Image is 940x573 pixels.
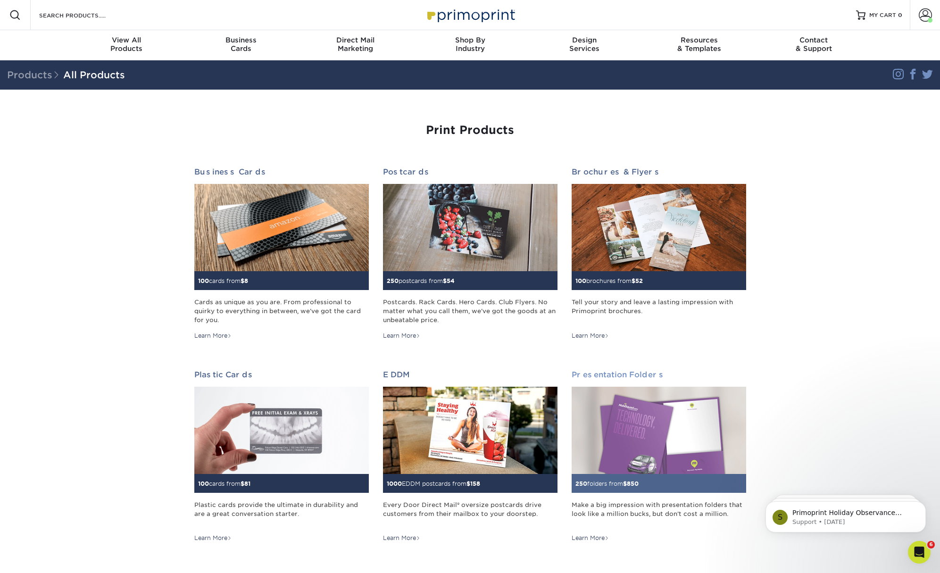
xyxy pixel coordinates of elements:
[298,36,413,44] span: Direct Mail
[383,370,557,543] a: EDDM 1000EDDM postcards from$158 Every Door Direct Mail® oversize postcards drive customers from ...
[194,298,369,325] div: Cards as unique as you are. From professional to quirky to everything in between, we've got the c...
[194,500,369,528] div: Plastic cards provide the ultimate in durability and are a great conversation starter.
[572,332,609,340] div: Learn More
[387,480,480,487] small: EDDM postcards from
[241,277,244,284] span: $
[63,69,125,81] a: All Products
[383,534,420,542] div: Learn More
[69,36,184,44] span: View All
[470,480,480,487] span: 158
[413,36,527,44] span: Shop By
[298,36,413,53] div: Marketing
[627,480,639,487] span: 850
[572,167,746,176] h2: Brochures & Flyers
[572,370,746,379] h2: Presentation Folders
[387,480,402,487] span: 1000
[572,298,746,325] div: Tell your story and leave a lasting impression with Primoprint brochures.
[194,370,369,543] a: Plastic Cards 100cards from$81 Plastic cards provide the ultimate in durability and are a great c...
[623,480,627,487] span: $
[575,277,643,284] small: brochures from
[244,480,250,487] span: 81
[927,541,935,548] span: 6
[194,167,369,340] a: Business Cards 100cards from$8 Cards as unique as you are. From professional to quirky to everyth...
[869,11,896,19] span: MY CART
[198,480,250,487] small: cards from
[757,30,871,60] a: Contact& Support
[69,36,184,53] div: Products
[69,30,184,60] a: View AllProducts
[387,277,455,284] small: postcards from
[183,36,298,53] div: Cards
[194,124,746,137] h1: Print Products
[443,277,447,284] span: $
[198,480,209,487] span: 100
[298,30,413,60] a: Direct MailMarketing
[383,298,557,325] div: Postcards. Rack Cards. Hero Cards. Club Flyers. No matter what you call them, we've got the goods...
[575,480,639,487] small: folders from
[642,36,757,44] span: Resources
[466,480,470,487] span: $
[194,184,369,271] img: Business Cards
[2,544,80,570] iframe: Google Customer Reviews
[757,36,871,53] div: & Support
[642,30,757,60] a: Resources& Templates
[757,36,871,44] span: Contact
[244,277,248,284] span: 8
[383,184,557,271] img: Postcards
[183,36,298,44] span: Business
[383,167,557,340] a: Postcards 250postcards from$54 Postcards. Rack Cards. Hero Cards. Club Flyers. No matter what you...
[241,480,244,487] span: $
[423,5,517,25] img: Primoprint
[183,30,298,60] a: BusinessCards
[194,167,369,176] h2: Business Cards
[194,534,232,542] div: Learn More
[7,69,63,81] span: Products
[751,482,940,548] iframe: Intercom notifications message
[572,184,746,271] img: Brochures & Flyers
[383,370,557,379] h2: EDDM
[572,370,746,543] a: Presentation Folders 250folders from$850 Make a big impression with presentation folders that loo...
[572,534,609,542] div: Learn More
[383,500,557,528] div: Every Door Direct Mail® oversize postcards drive customers from their mailbox to your doorstep.
[908,541,931,564] iframe: Intercom live chat
[413,30,527,60] a: Shop ByIndustry
[642,36,757,53] div: & Templates
[635,277,643,284] span: 52
[572,387,746,474] img: Presentation Folders
[527,30,642,60] a: DesignServices
[194,370,369,379] h2: Plastic Cards
[527,36,642,44] span: Design
[898,12,902,18] span: 0
[572,500,746,528] div: Make a big impression with presentation folders that look like a million bucks, but don't cost a ...
[198,277,248,284] small: cards from
[527,36,642,53] div: Services
[383,332,420,340] div: Learn More
[575,480,587,487] span: 250
[447,277,455,284] span: 54
[194,387,369,474] img: Plastic Cards
[413,36,527,53] div: Industry
[575,277,586,284] span: 100
[572,167,746,340] a: Brochures & Flyers 100brochures from$52 Tell your story and leave a lasting impression with Primo...
[632,277,635,284] span: $
[383,167,557,176] h2: Postcards
[383,387,557,474] img: EDDM
[194,332,232,340] div: Learn More
[38,9,130,21] input: SEARCH PRODUCTS.....
[387,277,399,284] span: 250
[198,277,209,284] span: 100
